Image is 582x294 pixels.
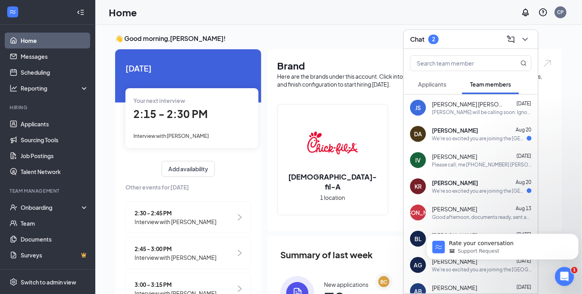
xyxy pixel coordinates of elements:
[516,284,531,290] span: [DATE]
[516,101,531,106] span: [DATE]
[410,56,505,71] input: Search team member
[555,267,574,286] iframe: Intercom live chat
[21,64,89,80] a: Scheduling
[77,8,85,16] svg: Collapse
[21,164,89,180] a: Talent Network
[381,279,387,285] div: BC
[410,35,424,44] h3: Chat
[516,179,531,185] span: Aug 20
[516,153,531,159] span: [DATE]
[135,253,216,262] span: Interview with [PERSON_NAME]
[133,107,208,120] span: 2:15 - 2:30 PM
[432,284,477,292] span: [PERSON_NAME]
[162,161,215,177] button: Add availability
[432,205,477,213] span: [PERSON_NAME]
[538,8,548,17] svg: QuestionInfo
[21,278,76,286] div: Switch to admin view
[9,8,17,16] svg: WorkstreamLogo
[432,100,503,108] span: [PERSON_NAME] [PERSON_NAME]
[135,209,216,217] span: 2:30 - 2:45 PM
[520,35,530,44] svg: ChevronDown
[21,148,89,164] a: Job Postings
[432,214,532,220] div: Good afternoon, documents ready, sent and signed, thank you.
[10,84,17,92] svg: Analysis
[519,33,532,46] button: ChevronDown
[10,104,87,111] div: Hiring
[414,261,422,269] div: AG
[21,48,89,64] a: Messages
[133,133,209,139] span: Interview with [PERSON_NAME]
[21,33,89,48] a: Home
[432,109,532,116] div: [PERSON_NAME] will be calling soon. Ignore the invite for interview please
[21,215,89,231] a: Team
[278,172,388,191] h2: [DEMOGRAPHIC_DATA]-fil-A
[542,59,553,68] img: open.6027fd2a22e1237b5b06.svg
[21,84,89,92] div: Reporting
[432,179,478,187] span: [PERSON_NAME]
[432,188,527,194] div: We're so excited you are joining the [GEOGRAPHIC_DATA] [DEMOGRAPHIC_DATA]-fil-Ateam ! Do you know...
[414,130,422,138] div: DA
[133,97,185,104] span: Your next interview
[470,81,511,88] span: Team members
[423,217,582,273] iframe: Intercom notifications message
[21,247,89,263] a: SurveysCrown
[432,135,527,142] div: We're so excited you are joining the [GEOGRAPHIC_DATA] [DEMOGRAPHIC_DATA]-fil-Ateam ! Do you know...
[414,182,422,190] div: KR
[125,62,251,74] span: [DATE]
[21,231,89,247] a: Documents
[21,116,89,132] a: Applicants
[10,278,17,286] svg: Settings
[557,9,564,15] div: CP
[432,36,435,43] div: 2
[21,203,82,211] div: Onboarding
[415,104,421,112] div: JS
[135,244,216,253] span: 2:45 - 3:00 PM
[418,81,446,88] span: Applicants
[395,209,441,217] div: [PERSON_NAME]
[10,203,17,211] svg: UserCheck
[320,193,345,202] span: 1 location
[280,248,373,262] span: Summary of last week
[277,72,553,88] div: Here are the brands under this account. Click into a brand to see your locations, managers, job p...
[135,217,216,226] span: Interview with [PERSON_NAME]
[505,33,517,46] button: ComposeMessage
[21,132,89,148] a: Sourcing Tools
[10,188,87,194] div: Team Management
[277,59,553,72] h1: Brand
[506,35,516,44] svg: ComposeMessage
[516,127,531,133] span: Aug 20
[109,6,137,19] h1: Home
[135,280,216,289] span: 3:00 - 3:15 PM
[521,8,530,17] svg: Notifications
[324,280,368,288] div: New applications
[415,156,421,164] div: IV
[307,118,358,168] img: Chick-fil-A
[571,267,578,273] span: 1
[516,205,531,211] span: Aug 13
[520,60,527,66] svg: MagnifyingGlass
[432,161,532,168] div: Please call; me [PHONE_NUMBER] [PERSON_NAME]
[414,235,422,243] div: BL
[432,153,477,161] span: [PERSON_NAME]
[125,183,251,191] span: Other events for [DATE]
[432,126,478,134] span: [PERSON_NAME]
[115,34,562,43] h3: 👋 Good morning, [PERSON_NAME] !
